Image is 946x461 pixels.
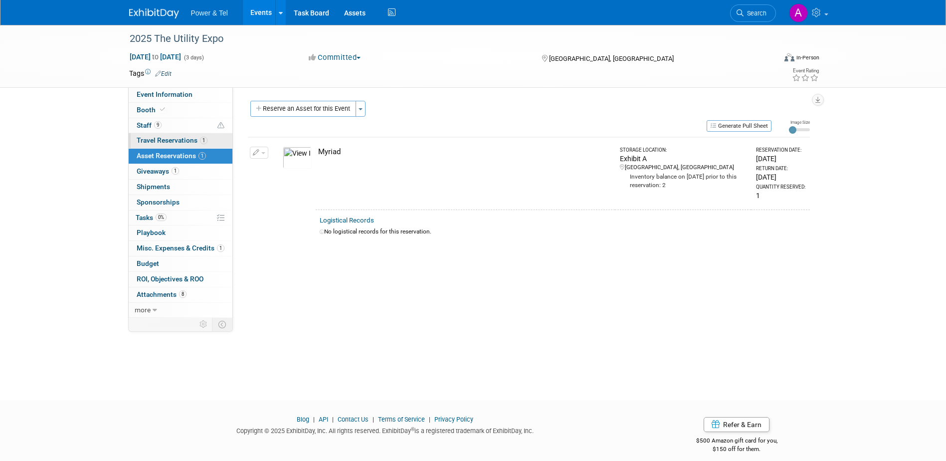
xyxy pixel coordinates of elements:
[191,9,228,17] span: Power & Tel
[792,68,819,73] div: Event Rating
[212,318,232,331] td: Toggle Event Tabs
[126,30,761,48] div: 2025 The Utility Expo
[549,55,674,62] span: [GEOGRAPHIC_DATA], [GEOGRAPHIC_DATA]
[311,416,317,423] span: |
[129,241,232,256] a: Misc. Expenses & Credits1
[319,416,328,423] a: API
[217,121,224,130] span: Potential Scheduling Conflict -- at least one attendee is tagged in another overlapping event.
[129,8,179,18] img: ExhibitDay
[744,9,766,17] span: Search
[137,290,187,298] span: Attachments
[318,147,611,157] div: Myriad
[338,416,369,423] a: Contact Us
[195,318,212,331] td: Personalize Event Tab Strip
[137,183,170,191] span: Shipments
[756,191,805,201] div: 1
[179,290,187,298] span: 8
[129,256,232,271] a: Budget
[129,303,232,318] a: more
[330,416,336,423] span: |
[730,4,776,22] a: Search
[137,259,159,267] span: Budget
[305,52,365,63] button: Committed
[154,121,162,129] span: 9
[789,3,808,22] img: Alina Dorion
[784,53,794,61] img: Format-Inperson.png
[250,101,356,117] button: Reserve an Asset for this Event
[620,164,748,172] div: [GEOGRAPHIC_DATA], [GEOGRAPHIC_DATA]
[434,416,473,423] a: Privacy Policy
[426,416,433,423] span: |
[620,147,748,154] div: Storage Location:
[620,154,748,164] div: Exhibit A
[136,214,167,222] span: Tasks
[789,119,810,125] div: Image Size
[137,121,162,129] span: Staff
[135,306,151,314] span: more
[129,52,182,61] span: [DATE] [DATE]
[160,107,165,112] i: Booth reservation complete
[756,154,805,164] div: [DATE]
[129,424,642,436] div: Copyright © 2025 ExhibitDay, Inc. All rights reserved. ExhibitDay is a registered trademark of Ex...
[137,167,179,175] span: Giveaways
[129,103,232,118] a: Booth
[129,118,232,133] a: Staff9
[370,416,377,423] span: |
[283,147,312,169] img: View Images
[378,416,425,423] a: Terms of Service
[137,90,192,98] span: Event Information
[155,70,172,77] a: Edit
[297,416,309,423] a: Blog
[129,149,232,164] a: Asset Reservations1
[756,147,805,154] div: Reservation Date:
[129,87,232,102] a: Event Information
[129,287,232,302] a: Attachments8
[656,445,817,454] div: $150 off for them.
[217,244,224,252] span: 1
[129,68,172,78] td: Tags
[707,120,771,132] button: Generate Pull Sheet
[137,229,166,236] span: Playbook
[756,184,805,191] div: Quantity Reserved:
[129,164,232,179] a: Giveaways1
[129,180,232,195] a: Shipments
[129,133,232,148] a: Travel Reservations1
[756,172,805,182] div: [DATE]
[320,217,374,224] a: Logistical Records
[620,172,748,190] div: Inventory balance on [DATE] prior to this reservation: 2
[151,53,160,61] span: to
[411,427,414,432] sup: ®
[129,272,232,287] a: ROI, Objectives & ROO
[198,152,206,160] span: 1
[137,244,224,252] span: Misc. Expenses & Credits
[796,54,819,61] div: In-Person
[172,167,179,175] span: 1
[137,275,203,283] span: ROI, Objectives & ROO
[717,52,820,67] div: Event Format
[656,430,817,453] div: $500 Amazon gift card for you,
[137,198,180,206] span: Sponsorships
[200,137,207,144] span: 1
[129,195,232,210] a: Sponsorships
[183,54,204,61] span: (3 days)
[137,136,207,144] span: Travel Reservations
[704,417,769,432] a: Refer & Earn
[156,214,167,221] span: 0%
[129,226,232,240] a: Playbook
[756,165,805,172] div: Return Date:
[137,152,206,160] span: Asset Reservations
[129,211,232,226] a: Tasks0%
[137,106,167,114] span: Booth
[320,228,806,236] div: No logistical records for this reservation.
